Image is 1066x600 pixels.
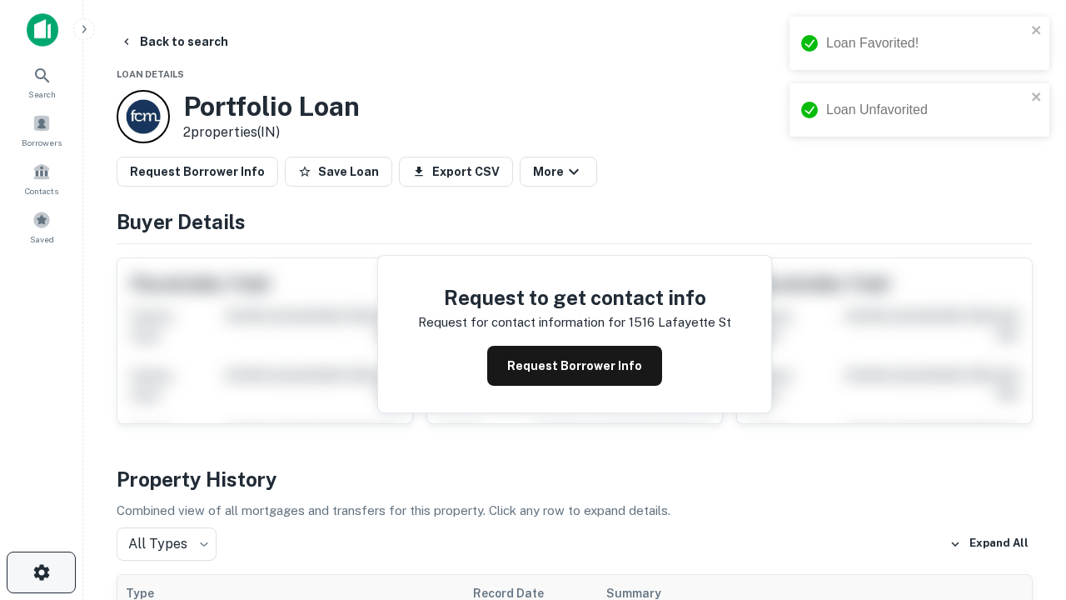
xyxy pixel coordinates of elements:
a: Borrowers [5,107,78,152]
button: More [520,157,597,187]
button: Expand All [945,532,1033,557]
a: Contacts [5,156,78,201]
p: 1516 lafayette st [629,312,731,332]
button: close [1031,90,1043,106]
button: Request Borrower Info [487,346,662,386]
div: Loan Favorited! [826,33,1026,53]
h4: Buyer Details [117,207,1033,237]
span: Saved [30,232,54,246]
a: Search [5,59,78,104]
img: capitalize-icon.png [27,13,58,47]
p: Request for contact information for [418,312,625,332]
button: Request Borrower Info [117,157,278,187]
span: Borrowers [22,136,62,149]
h4: Request to get contact info [418,282,731,312]
button: Export CSV [399,157,513,187]
button: Back to search [113,27,235,57]
h3: Portfolio Loan [183,91,360,122]
button: Save Loan [285,157,392,187]
div: Loan Unfavorited [826,100,1026,120]
button: close [1031,23,1043,39]
span: Search [28,87,56,101]
a: Saved [5,204,78,249]
iframe: Chat Widget [983,467,1066,547]
span: Contacts [25,184,58,197]
h4: Property History [117,464,1033,494]
div: All Types [117,527,217,561]
p: 2 properties (IN) [183,122,360,142]
p: Combined view of all mortgages and transfers for this property. Click any row to expand details. [117,501,1033,521]
span: Loan Details [117,69,184,79]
